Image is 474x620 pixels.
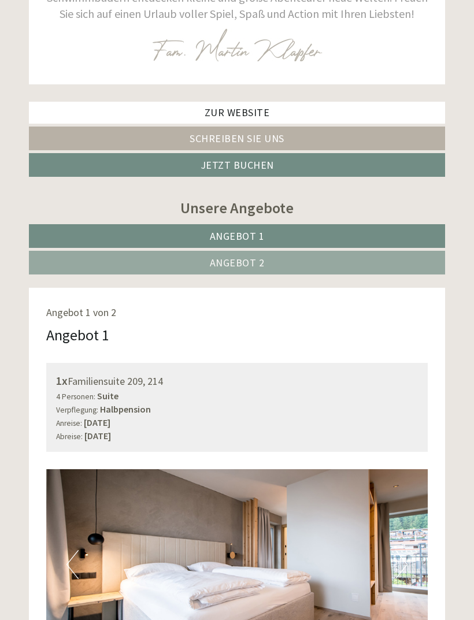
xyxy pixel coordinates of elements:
div: Hallo, vielen Dank für Ihr Angebot. Würden Sie mir bitte noch ein Angebot mitbeinem Tag länger ma... [136,69,373,143]
small: 4 Personen: [56,392,95,402]
span: Angebot 1 [210,229,265,243]
small: Abreise: [56,432,83,441]
div: Sie [142,71,365,80]
a: Zur Website [29,102,445,124]
b: Suite [97,390,118,402]
small: 21:07 [142,133,365,142]
a: Jetzt buchen [29,153,445,177]
small: 21:06 [17,56,178,64]
img: image [152,28,323,61]
div: Inso Sonnenheim [17,34,178,43]
span: Angebot 1 von 2 [46,306,116,319]
a: Schreiben Sie uns [29,127,445,150]
small: Verpflegung: [56,405,98,415]
div: Angebot 1 [46,324,109,346]
span: Angebot 2 [210,256,265,269]
b: [DATE] [84,417,110,428]
div: Familiensuite 209, 214 [56,373,418,389]
div: [DATE] [170,9,212,28]
b: 1x [56,373,68,388]
small: Anreise: [56,418,82,428]
b: [DATE] [84,430,111,441]
button: Senden [307,301,382,325]
div: Unsere Angebote [29,197,445,218]
b: Halbpension [100,403,151,415]
button: Next [395,550,408,579]
div: Guten Tag, wie können wir Ihnen helfen? [9,31,184,66]
button: Previous [66,550,79,579]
